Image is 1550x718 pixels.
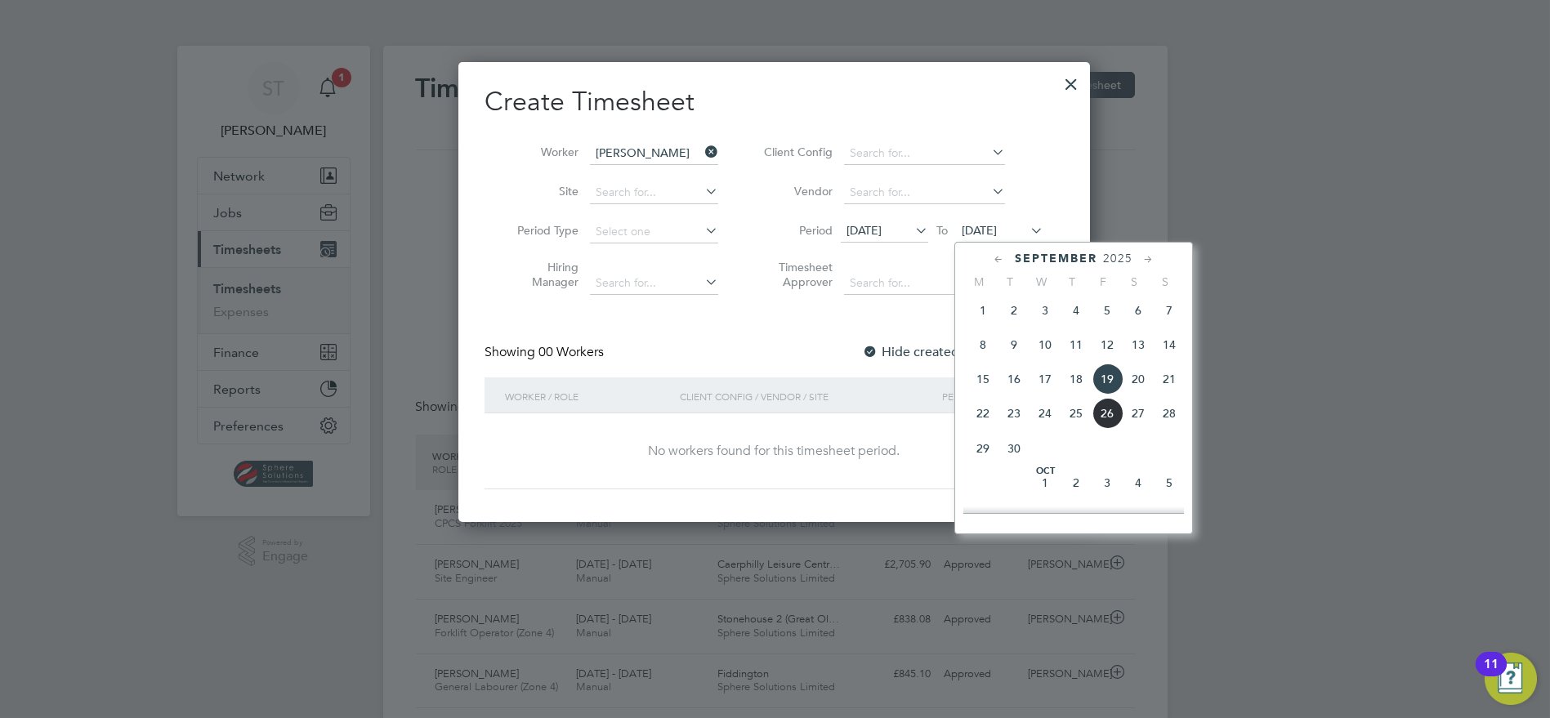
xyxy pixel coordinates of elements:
[1123,329,1154,360] span: 13
[590,221,718,243] input: Select one
[1103,252,1132,265] span: 2025
[1030,502,1061,533] span: 8
[967,295,998,326] span: 1
[1154,363,1185,395] span: 21
[1061,467,1092,498] span: 2
[1092,295,1123,326] span: 5
[1154,329,1185,360] span: 14
[1088,274,1119,289] span: F
[1123,363,1154,395] span: 20
[938,377,1047,415] div: Period
[844,272,1005,295] input: Search for...
[1030,467,1061,498] span: 1
[1154,467,1185,498] span: 5
[1061,363,1092,395] span: 18
[1092,329,1123,360] span: 12
[1123,295,1154,326] span: 6
[967,363,998,395] span: 15
[998,295,1030,326] span: 2
[505,184,578,198] label: Site
[1123,502,1154,533] span: 11
[994,274,1025,289] span: T
[1092,467,1123,498] span: 3
[1030,295,1061,326] span: 3
[590,272,718,295] input: Search for...
[998,363,1030,395] span: 16
[998,398,1030,429] span: 23
[1092,502,1123,533] span: 10
[759,223,833,238] label: Period
[1154,398,1185,429] span: 28
[1061,398,1092,429] span: 25
[1123,398,1154,429] span: 27
[967,398,998,429] span: 22
[1061,329,1092,360] span: 11
[676,377,938,415] div: Client Config / Vendor / Site
[1061,502,1092,533] span: 9
[844,181,1005,204] input: Search for...
[962,223,997,238] span: [DATE]
[590,181,718,204] input: Search for...
[998,329,1030,360] span: 9
[1154,502,1185,533] span: 12
[1015,252,1097,265] span: September
[1030,398,1061,429] span: 24
[967,329,998,360] span: 8
[1025,274,1056,289] span: W
[759,260,833,289] label: Timesheet Approver
[590,142,718,165] input: Search for...
[485,344,607,361] div: Showing
[846,223,882,238] span: [DATE]
[1485,653,1537,705] button: Open Resource Center, 11 new notifications
[1061,295,1092,326] span: 4
[505,260,578,289] label: Hiring Manager
[485,85,1064,119] h2: Create Timesheet
[1092,363,1123,395] span: 19
[1092,398,1123,429] span: 26
[1056,274,1088,289] span: T
[967,433,998,464] span: 29
[1154,295,1185,326] span: 7
[931,220,953,241] span: To
[963,274,994,289] span: M
[1150,274,1181,289] span: S
[998,502,1030,533] span: 7
[862,344,1028,360] label: Hide created timesheets
[759,145,833,159] label: Client Config
[1030,467,1061,475] span: Oct
[844,142,1005,165] input: Search for...
[759,184,833,198] label: Vendor
[967,502,998,533] span: 6
[538,344,604,360] span: 00 Workers
[1123,467,1154,498] span: 4
[505,145,578,159] label: Worker
[1484,664,1499,685] div: 11
[505,223,578,238] label: Period Type
[1030,363,1061,395] span: 17
[501,443,1047,460] div: No workers found for this timesheet period.
[998,433,1030,464] span: 30
[1119,274,1150,289] span: S
[501,377,676,415] div: Worker / Role
[1030,329,1061,360] span: 10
